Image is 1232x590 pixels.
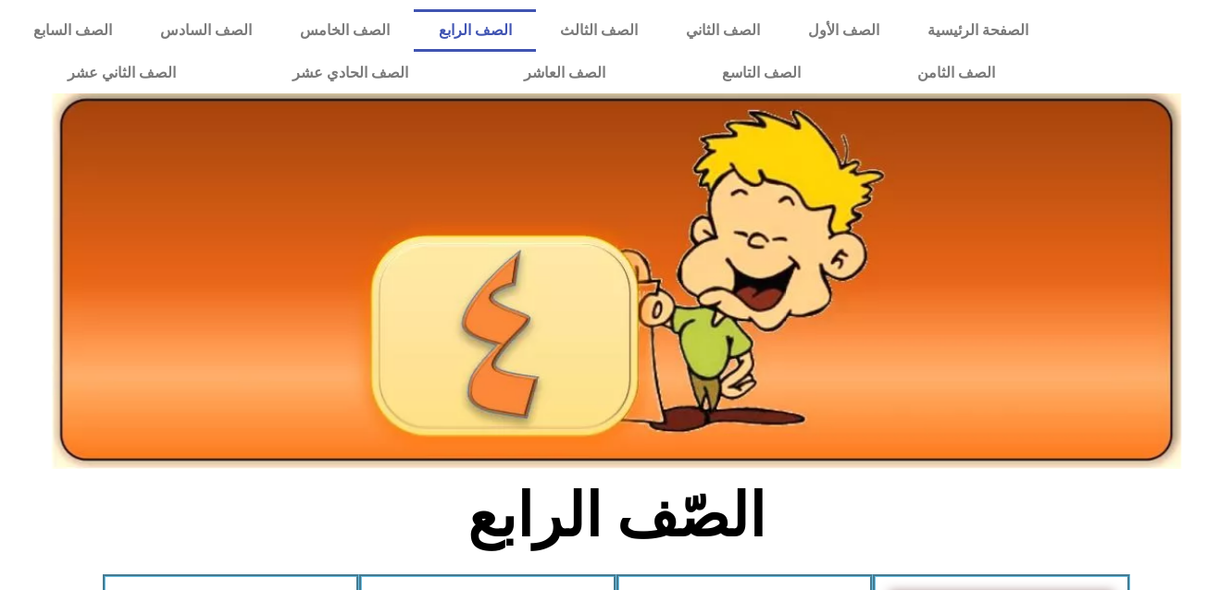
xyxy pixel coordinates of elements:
[859,52,1053,94] a: الصف الثامن
[136,9,276,52] a: الصف السادس
[9,52,234,94] a: الصف الثاني عشر
[466,52,664,94] a: الصف العاشر
[662,9,784,52] a: الصف الثاني
[903,9,1052,52] a: الصفحة الرئيسية
[664,52,859,94] a: الصف التاسع
[414,9,535,52] a: الصف الرابع
[9,9,136,52] a: الصف السابع
[234,52,467,94] a: الصف الحادي عشر
[276,9,414,52] a: الصف الخامس
[784,9,903,52] a: الصف الأول
[310,480,922,552] h2: الصّف الرابع
[536,9,662,52] a: الصف الثالث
